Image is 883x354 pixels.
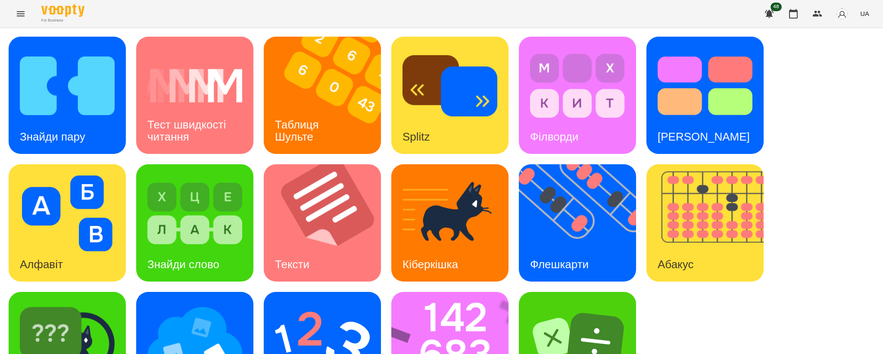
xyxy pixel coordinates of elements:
img: Філворди [530,48,625,124]
h3: Алфавіт [20,258,63,271]
img: Алфавіт [20,175,115,251]
a: SplitzSplitz [391,37,509,154]
h3: [PERSON_NAME] [658,130,750,143]
a: Знайди словоЗнайди слово [136,164,253,282]
img: Кіберкішка [402,175,497,251]
a: ФлешкартиФлешкарти [519,164,636,282]
span: For Business [41,18,84,23]
h3: Філворди [530,130,578,143]
h3: Тест швидкості читання [147,118,229,143]
h3: Знайди пару [20,130,85,143]
span: UA [860,9,869,18]
img: Splitz [402,48,497,124]
button: UA [857,6,873,22]
img: Абакус [646,164,774,282]
img: Таблиця Шульте [264,37,392,154]
img: Тест швидкості читання [147,48,242,124]
img: avatar_s.png [836,8,848,20]
span: 48 [771,3,782,11]
h3: Splitz [402,130,430,143]
img: Тексти [264,164,392,282]
h3: Флешкарти [530,258,589,271]
h3: Кіберкішка [402,258,458,271]
a: АбакусАбакус [646,164,764,282]
h3: Таблиця Шульте [275,118,322,143]
a: АлфавітАлфавіт [9,164,126,282]
h3: Тексти [275,258,309,271]
a: КіберкішкаКіберкішка [391,164,509,282]
h3: Абакус [658,258,693,271]
img: Voopty Logo [41,4,84,17]
h3: Знайди слово [147,258,219,271]
img: Знайди пару [20,48,115,124]
a: Тест швидкості читанняТест швидкості читання [136,37,253,154]
img: Тест Струпа [658,48,752,124]
a: ФілвордиФілворди [519,37,636,154]
img: Знайди слово [147,175,242,251]
img: Флешкарти [519,164,647,282]
button: Menu [10,3,31,24]
a: Таблиця ШультеТаблиця Шульте [264,37,381,154]
a: Знайди паруЗнайди пару [9,37,126,154]
a: ТекстиТексти [264,164,381,282]
a: Тест Струпа[PERSON_NAME] [646,37,764,154]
